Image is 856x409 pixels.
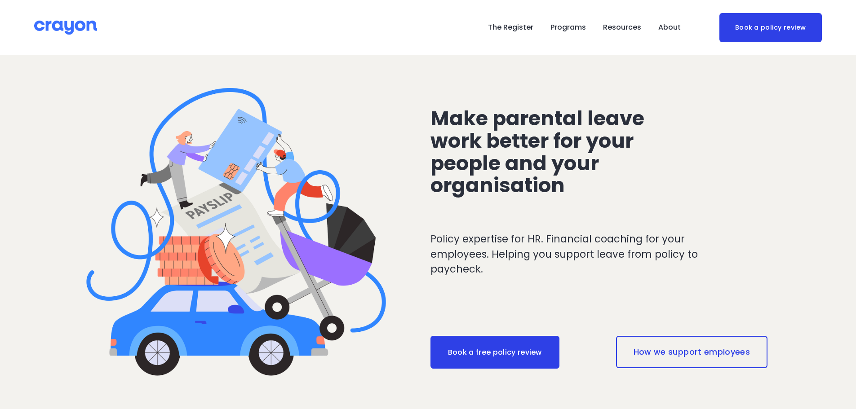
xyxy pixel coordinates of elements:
a: Book a free policy review [430,336,559,369]
a: folder dropdown [658,20,681,35]
span: Resources [603,21,641,34]
img: Crayon [34,20,97,35]
a: folder dropdown [603,20,641,35]
a: The Register [488,20,533,35]
span: About [658,21,681,34]
a: Book a policy review [719,13,822,42]
a: How we support employees [616,336,767,368]
a: folder dropdown [550,20,586,35]
span: Programs [550,21,586,34]
span: Make parental leave work better for your people and your organisation [430,104,649,200]
p: Policy expertise for HR. Financial coaching for your employees. Helping you support leave from po... [430,232,735,277]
